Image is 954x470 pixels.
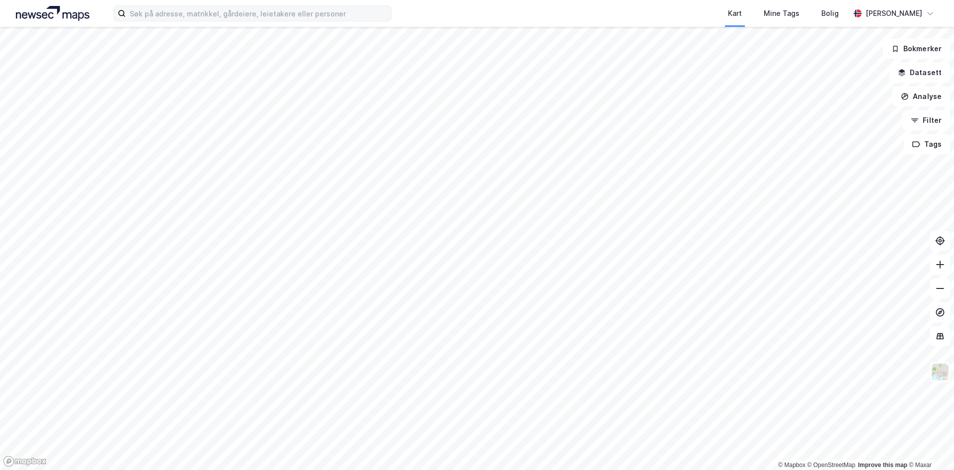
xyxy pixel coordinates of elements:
div: [PERSON_NAME] [866,7,922,19]
div: Kontrollprogram for chat [904,422,954,470]
button: Filter [902,110,950,130]
img: logo.a4113a55bc3d86da70a041830d287a7e.svg [16,6,89,21]
a: Improve this map [858,462,907,469]
div: Kart [728,7,742,19]
div: Mine Tags [764,7,799,19]
input: Søk på adresse, matrikkel, gårdeiere, leietakere eller personer [126,6,391,21]
div: Bolig [821,7,839,19]
iframe: Chat Widget [904,422,954,470]
a: Mapbox homepage [3,456,47,467]
a: Mapbox [778,462,805,469]
button: Analyse [892,87,950,106]
img: Z [931,363,950,381]
button: Bokmerker [883,39,950,59]
button: Datasett [889,63,950,83]
a: OpenStreetMap [807,462,856,469]
button: Tags [904,134,950,154]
